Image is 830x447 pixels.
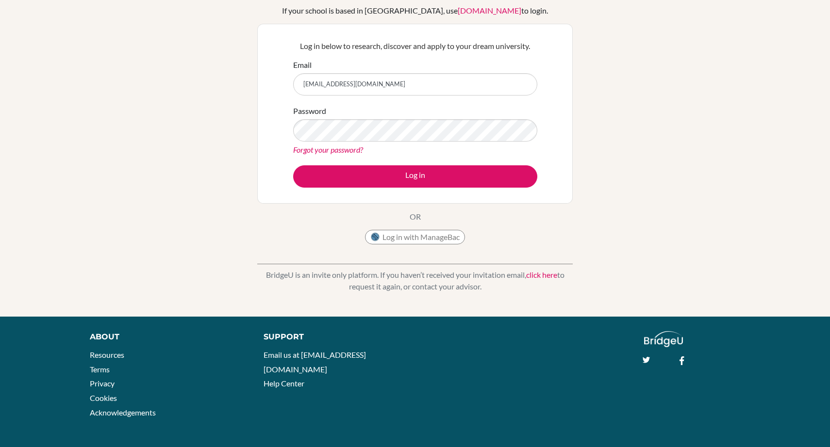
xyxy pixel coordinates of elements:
img: logo_white@2x-f4f0deed5e89b7ecb1c2cc34c3e3d731f90f0f143d5ea2071677605dd97b5244.png [644,331,683,347]
button: Log in [293,165,537,188]
a: [DOMAIN_NAME] [458,6,521,15]
a: click here [526,270,557,279]
p: OR [410,211,421,223]
p: BridgeU is an invite only platform. If you haven’t received your invitation email, to request it ... [257,269,573,292]
label: Password [293,105,326,117]
div: About [90,331,242,343]
a: Email us at [EMAIL_ADDRESS][DOMAIN_NAME] [264,350,366,374]
a: Terms [90,365,110,374]
label: Email [293,59,312,71]
a: Help Center [264,379,304,388]
div: If your school is based in [GEOGRAPHIC_DATA], use to login. [282,5,548,16]
a: Resources [90,350,124,359]
button: Log in with ManageBac [365,230,465,244]
a: Privacy [90,379,115,388]
a: Forgot your password? [293,145,363,154]
div: Support [264,331,404,343]
a: Cookies [90,393,117,402]
p: Log in below to research, discover and apply to your dream university. [293,40,537,52]
a: Acknowledgements [90,408,156,417]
